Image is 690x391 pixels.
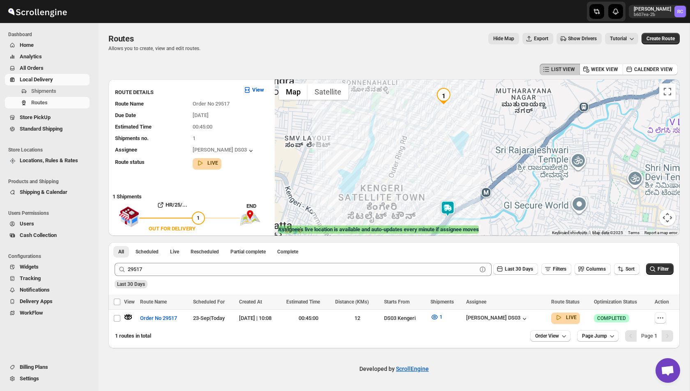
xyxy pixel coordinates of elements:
[677,9,683,14] text: RC
[597,315,626,322] span: COMPLETED
[586,266,606,272] span: Columns
[425,310,447,324] button: 1
[5,39,90,51] button: Home
[5,307,90,319] button: WorkFlow
[31,99,48,106] span: Routes
[674,6,686,17] span: Rahul Chopra
[594,299,637,305] span: Optimization Status
[108,45,200,52] p: Allows you to create, view and edit routes.
[119,201,139,233] img: shop.svg
[193,147,255,155] button: [PERSON_NAME] DS03
[240,210,260,226] img: trip_end.png
[591,66,618,73] span: WEEK VIEW
[592,230,623,235] span: Map data ©2025
[20,157,78,163] span: Locations, Rules & Rates
[634,6,671,12] p: [PERSON_NAME]
[20,114,51,120] span: Store PickUp
[20,42,34,48] span: Home
[5,155,90,166] button: Locations, Rules & Rates
[128,263,477,276] input: Press enter after typing | Search Eg. Order No 29517
[575,263,611,275] button: Columns
[8,210,93,216] span: Users Permissions
[5,85,90,97] button: Shipments
[566,315,577,320] b: LIVE
[466,315,529,323] button: [PERSON_NAME] DS03
[193,101,230,107] span: Order No 29517
[117,281,145,287] span: Last 30 Days
[20,287,50,293] span: Notifications
[5,273,90,284] button: Tracking
[8,147,93,153] span: Store Locations
[193,124,212,130] span: 00:45:00
[20,65,44,71] span: All Orders
[230,248,266,255] span: Partial complete
[115,135,149,141] span: Shipments no.
[196,159,218,167] button: LIVE
[20,310,43,316] span: WorkFlow
[552,230,587,236] button: Keyboard shortcuts
[540,64,580,75] button: LIST VIEW
[659,209,676,226] button: Map camera controls
[191,248,219,255] span: Rescheduled
[286,314,330,322] div: 00:45:00
[551,66,575,73] span: LIST VIEW
[5,230,90,241] button: Cash Collection
[197,215,200,221] span: 1
[170,248,179,255] span: Live
[335,314,379,322] div: 12
[193,315,225,321] span: 23-Sep | Today
[108,34,134,44] span: Routes
[207,160,218,166] b: LIVE
[557,33,602,44] button: Show Drivers
[359,365,429,373] p: Developed by
[193,299,225,305] span: Scheduled For
[634,66,673,73] span: CALENDER VIEW
[553,266,566,272] span: Filters
[31,88,56,94] span: Shipments
[193,135,195,141] span: 1
[7,1,68,22] img: ScrollEngine
[140,299,167,305] span: Route Name
[335,299,369,305] span: Distance (KMs)
[115,147,137,153] span: Assignee
[644,230,677,235] a: Report a map error
[20,264,39,270] span: Widgets
[580,64,623,75] button: WEEK VIEW
[115,333,151,339] span: 1 routes in total
[554,313,577,322] button: LIVE
[5,284,90,296] button: Notifications
[5,261,90,273] button: Widgets
[124,299,135,305] span: View
[5,62,90,74] button: All Orders
[135,312,182,325] button: Order No 29517
[277,248,298,255] span: Complete
[8,253,93,260] span: Configurations
[118,248,124,255] span: All
[659,83,676,100] button: Toggle fullscreen view
[20,275,41,281] span: Tracking
[108,189,142,200] b: 1 Shipments
[466,299,486,305] span: Assignee
[551,299,580,305] span: Route Status
[20,221,34,227] span: Users
[277,225,304,236] a: Open this area in Google Maps (opens a new window)
[20,76,53,83] span: Local Delivery
[493,263,538,275] button: Last 30 Days
[5,361,90,373] button: Billing Plans
[20,126,62,132] span: Standard Shipping
[20,375,39,382] span: Settings
[5,296,90,307] button: Delivery Apps
[115,112,136,118] span: Due Date
[439,314,442,320] span: 1
[522,33,553,44] button: Export
[641,333,657,339] span: Page
[642,33,680,44] button: Create Route
[435,88,452,104] div: 1
[193,112,209,118] span: [DATE]
[252,87,264,93] b: View
[5,218,90,230] button: Users
[535,333,559,339] span: Order View
[5,97,90,108] button: Routes
[634,12,671,17] p: b607ea-2b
